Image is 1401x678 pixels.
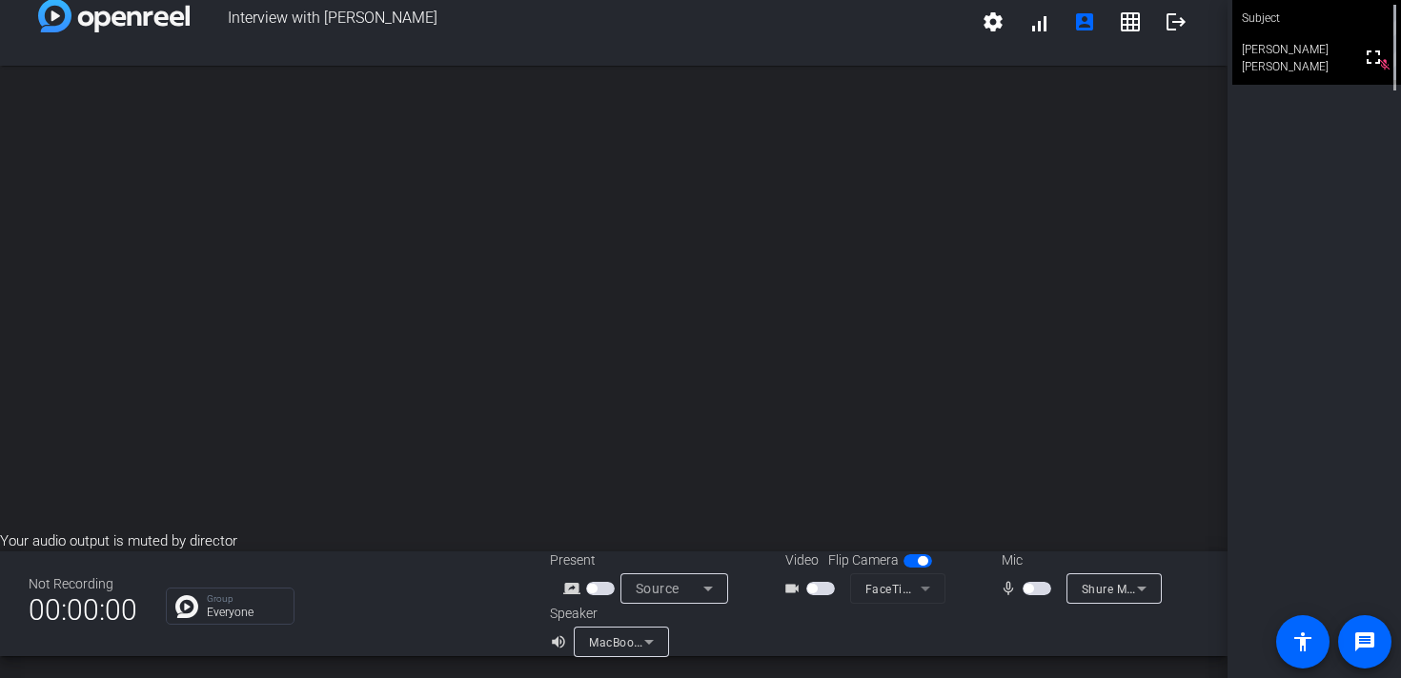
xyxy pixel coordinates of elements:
div: Not Recording [29,574,137,594]
mat-icon: accessibility [1291,630,1314,653]
span: Shure MV7 (14ed:1012) [1082,581,1214,596]
span: Video [785,550,819,570]
mat-icon: account_box [1073,10,1096,33]
mat-icon: logout [1165,10,1188,33]
div: Speaker [550,604,664,624]
div: Mic [983,550,1173,570]
mat-icon: mic_none [1000,577,1023,600]
img: Chat Icon [175,595,198,618]
p: Group [207,594,284,604]
mat-icon: videocam_outline [783,577,806,600]
mat-icon: volume_up [550,630,573,653]
mat-icon: message [1353,630,1376,653]
span: MacBook Air Speakers (Built-in) [589,634,764,649]
mat-icon: fullscreen [1362,46,1385,69]
div: Present [550,550,741,570]
mat-icon: grid_on [1119,10,1142,33]
p: Everyone [207,607,284,618]
span: Flip Camera [828,550,899,570]
mat-icon: settings [982,10,1005,33]
mat-icon: screen_share_outline [563,577,586,600]
span: 00:00:00 [29,587,137,633]
span: Source [636,581,680,596]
